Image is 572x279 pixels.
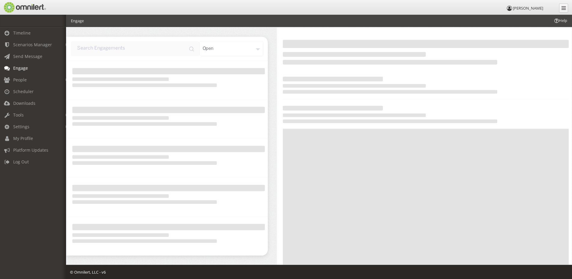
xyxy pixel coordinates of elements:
span: My Profile [13,135,33,141]
span: Scenarios Manager [13,42,52,47]
img: Omnilert [3,2,46,13]
span: Scheduler [13,89,34,94]
input: input [71,41,199,56]
li: Engage [71,18,84,24]
span: Log Out [13,159,29,165]
span: Send Message [13,53,42,59]
span: © Omnilert, LLC - v6 [70,269,106,275]
div: open [199,41,264,56]
a: Collapse Menu [559,4,568,13]
span: Timeline [13,30,31,36]
span: Help [553,18,567,23]
span: Downloads [13,100,35,106]
span: Platform Updates [13,147,48,153]
span: Settings [13,124,29,129]
span: Engage [13,65,28,71]
span: [PERSON_NAME] [513,5,543,11]
span: Tools [13,112,24,118]
span: People [13,77,27,83]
